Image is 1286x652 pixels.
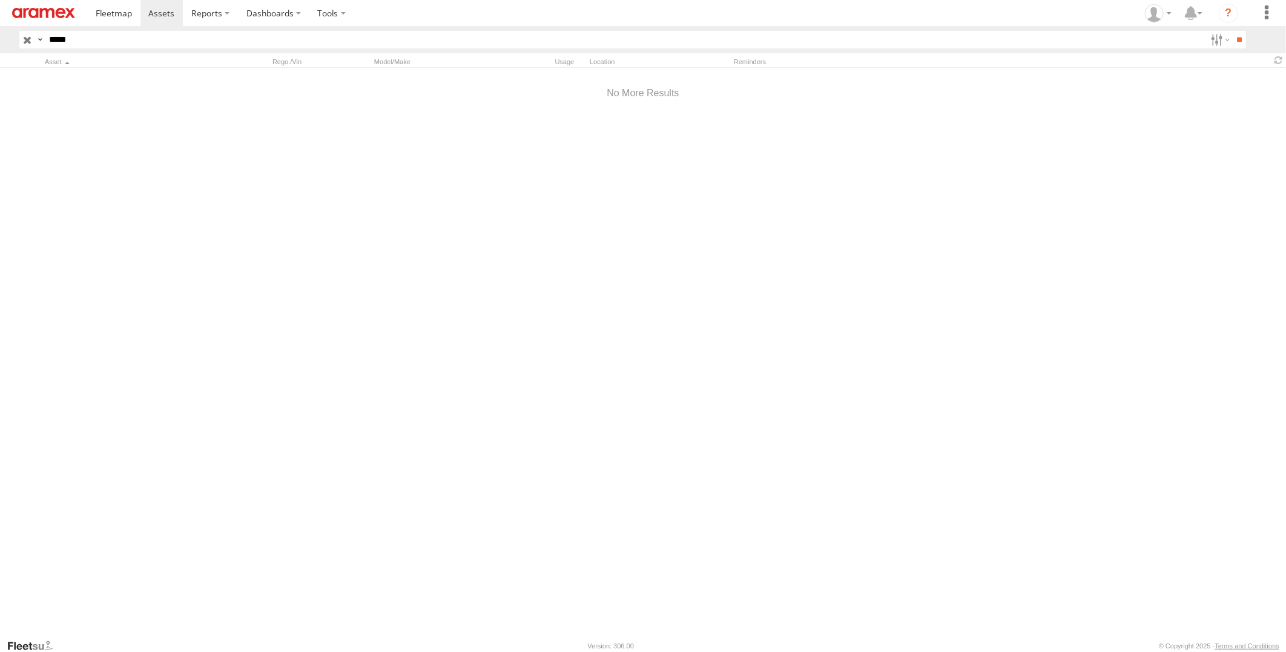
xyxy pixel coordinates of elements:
[1219,4,1238,23] i: ?
[1141,4,1176,22] div: Gabriel Liwang
[488,58,585,66] div: Usage
[272,58,369,66] div: Rego./Vin
[374,58,483,66] div: Model/Make
[1159,642,1279,650] div: © Copyright 2025 -
[1271,54,1286,66] span: Refresh
[734,58,928,66] div: Reminders
[1215,642,1279,650] a: Terms and Conditions
[7,640,62,652] a: Visit our Website
[1206,31,1232,48] label: Search Filter Options
[590,58,729,66] div: Location
[12,8,75,18] img: aramex-logo.svg
[35,31,45,48] label: Search Query
[588,642,634,650] div: Version: 306.00
[45,58,214,66] div: Click to Sort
